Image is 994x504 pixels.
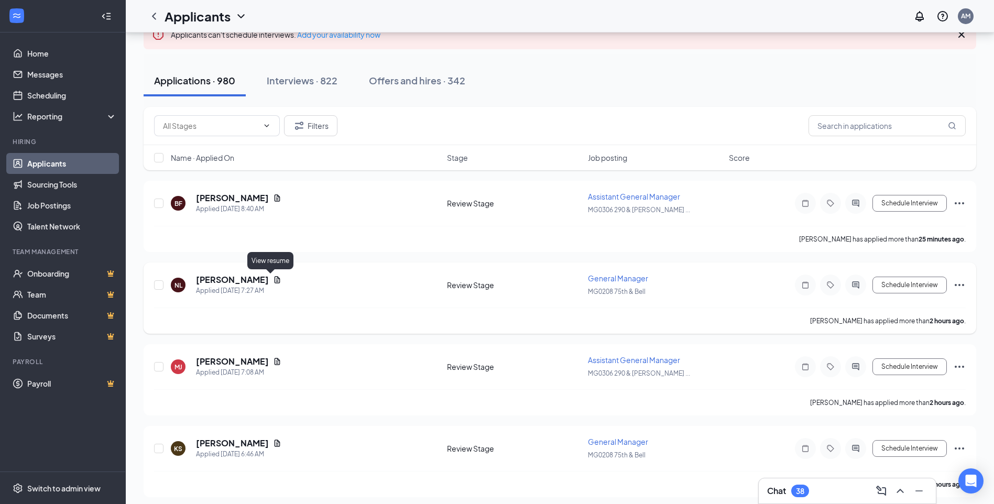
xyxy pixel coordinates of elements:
[171,30,380,39] span: Applicants can't schedule interviews.
[872,358,947,375] button: Schedule Interview
[27,373,117,394] a: PayrollCrown
[913,10,926,23] svg: Notifications
[196,274,269,286] h5: [PERSON_NAME]
[894,485,906,497] svg: ChevronUp
[953,197,966,210] svg: Ellipses
[152,28,165,41] svg: Error
[936,10,949,23] svg: QuestionInfo
[27,43,117,64] a: Home
[12,10,22,21] svg: WorkstreamLogo
[911,483,927,499] button: Minimize
[284,115,337,136] button: Filter Filters
[27,153,117,174] a: Applicants
[273,439,281,447] svg: Document
[953,442,966,455] svg: Ellipses
[849,281,862,289] svg: ActiveChat
[27,216,117,237] a: Talent Network
[13,137,115,146] div: Hiring
[273,194,281,202] svg: Document
[767,485,786,497] h3: Chat
[13,357,115,366] div: Payroll
[27,111,117,122] div: Reporting
[273,276,281,284] svg: Document
[447,280,582,290] div: Review Stage
[809,115,966,136] input: Search in applications
[849,363,862,371] svg: ActiveChat
[930,480,964,488] b: 2 hours ago
[824,281,837,289] svg: Tag
[196,367,281,378] div: Applied [DATE] 7:08 AM
[447,361,582,372] div: Review Stage
[588,152,627,163] span: Job posting
[13,483,23,494] svg: Settings
[799,281,812,289] svg: Note
[13,247,115,256] div: Team Management
[799,363,812,371] svg: Note
[27,85,117,106] a: Scheduling
[588,437,648,446] span: General Manager
[824,363,837,371] svg: Tag
[873,483,890,499] button: ComposeMessage
[263,122,271,130] svg: ChevronDown
[872,440,947,457] button: Schedule Interview
[588,206,690,214] span: MG0306 290 & [PERSON_NAME] ...
[930,317,964,325] b: 2 hours ago
[27,284,117,305] a: TeamCrown
[196,204,281,214] div: Applied [DATE] 8:40 AM
[588,369,690,377] span: MG0306 290 & [PERSON_NAME] ...
[447,152,468,163] span: Stage
[810,398,966,407] p: [PERSON_NAME] has applied more than .
[174,199,182,208] div: BF
[961,12,970,20] div: AM
[148,10,160,23] svg: ChevronLeft
[799,199,812,207] svg: Note
[27,305,117,326] a: DocumentsCrown
[196,356,269,367] h5: [PERSON_NAME]
[27,263,117,284] a: OnboardingCrown
[369,74,465,87] div: Offers and hires · 342
[297,30,380,39] a: Add your availability now
[293,119,305,132] svg: Filter
[174,281,182,290] div: NL
[447,443,582,454] div: Review Stage
[588,288,646,295] span: MG0208 75th & Bell
[27,64,117,85] a: Messages
[872,277,947,293] button: Schedule Interview
[913,485,925,497] svg: Minimize
[235,10,247,23] svg: ChevronDown
[588,451,646,459] span: MG0208 75th & Bell
[892,483,909,499] button: ChevronUp
[154,74,235,87] div: Applications · 980
[196,286,281,296] div: Applied [DATE] 7:27 AM
[588,273,648,283] span: General Manager
[919,235,964,243] b: 25 minutes ago
[588,192,680,201] span: Assistant General Manager
[930,399,964,407] b: 2 hours ago
[27,326,117,347] a: SurveysCrown
[27,174,117,195] a: Sourcing Tools
[196,192,269,204] h5: [PERSON_NAME]
[955,28,968,41] svg: Cross
[174,444,182,453] div: KS
[273,357,281,366] svg: Document
[27,195,117,216] a: Job Postings
[796,487,804,496] div: 38
[849,199,862,207] svg: ActiveChat
[958,468,984,494] div: Open Intercom Messenger
[849,444,862,453] svg: ActiveChat
[824,199,837,207] svg: Tag
[447,198,582,209] div: Review Stage
[174,363,182,371] div: MJ
[799,444,812,453] svg: Note
[588,355,680,365] span: Assistant General Manager
[101,11,112,21] svg: Collapse
[953,279,966,291] svg: Ellipses
[27,483,101,494] div: Switch to admin view
[953,360,966,373] svg: Ellipses
[165,7,231,25] h1: Applicants
[267,74,337,87] div: Interviews · 822
[810,316,966,325] p: [PERSON_NAME] has applied more than .
[196,437,269,449] h5: [PERSON_NAME]
[872,195,947,212] button: Schedule Interview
